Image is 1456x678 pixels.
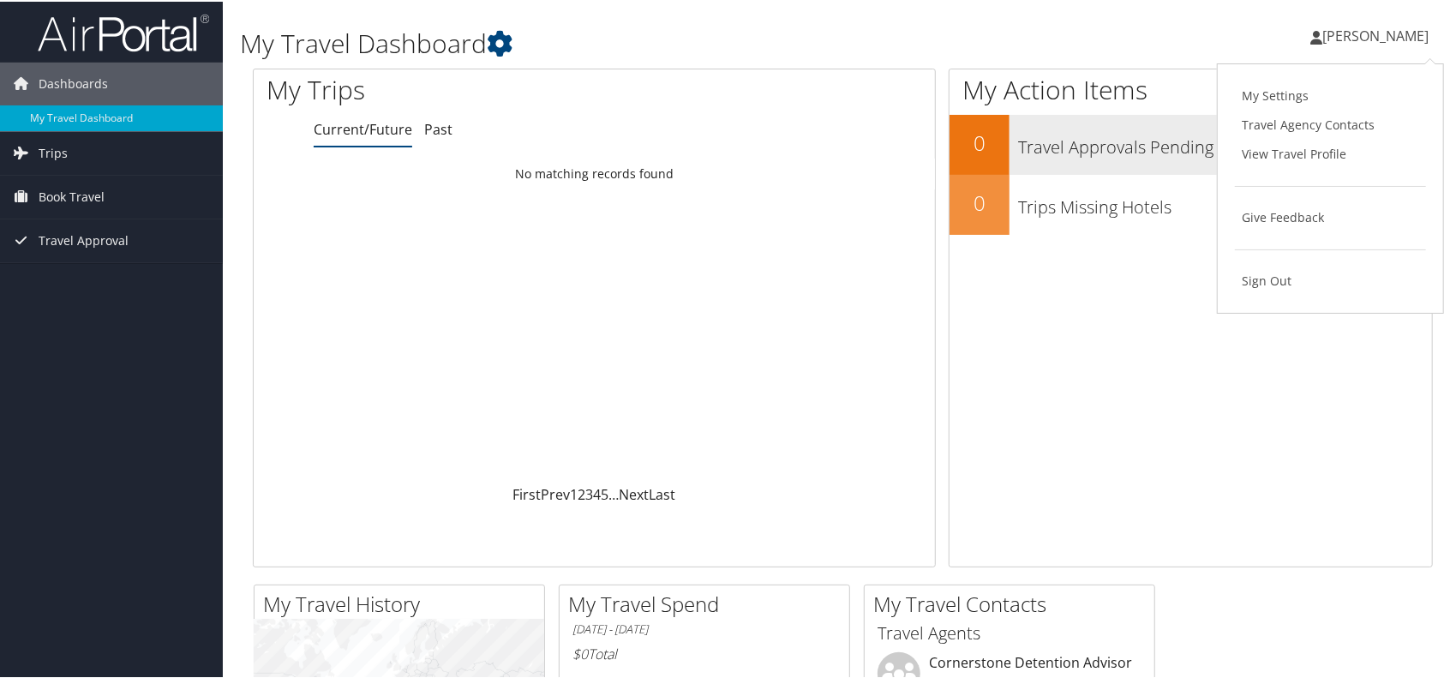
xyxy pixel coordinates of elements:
a: 0Trips Missing Hotels [950,173,1432,233]
span: Trips [39,130,68,173]
span: … [608,483,619,502]
h6: [DATE] - [DATE] [572,620,836,636]
a: Current/Future [314,118,412,137]
a: Sign Out [1235,265,1426,294]
span: $0 [572,643,588,662]
a: Last [649,483,675,502]
a: Next [619,483,649,502]
h2: My Travel Contacts [873,588,1154,617]
a: 4 [593,483,601,502]
a: First [512,483,541,502]
h2: My Travel History [263,588,544,617]
a: My Settings [1235,80,1426,109]
span: Dashboards [39,61,108,104]
h2: My Travel Spend [568,588,849,617]
h3: Travel Approvals Pending (Advisor Booked) [1018,125,1432,158]
a: 5 [601,483,608,502]
h3: Travel Agents [878,620,1141,644]
td: No matching records found [254,157,935,188]
a: 2 [578,483,585,502]
h6: Total [572,643,836,662]
h3: Trips Missing Hotels [1018,185,1432,218]
h2: 0 [950,127,1010,156]
h2: 0 [950,187,1010,216]
a: 0Travel Approvals Pending (Advisor Booked) [950,113,1432,173]
a: 3 [585,483,593,502]
a: View Travel Profile [1235,138,1426,167]
img: airportal-logo.png [38,11,209,51]
a: Prev [541,483,570,502]
span: [PERSON_NAME] [1322,25,1429,44]
a: Travel Agency Contacts [1235,109,1426,138]
a: Give Feedback [1235,201,1426,231]
h1: My Action Items [950,70,1432,106]
h1: My Travel Dashboard [240,24,1044,60]
span: Travel Approval [39,218,129,261]
span: Book Travel [39,174,105,217]
a: 1 [570,483,578,502]
h1: My Trips [267,70,638,106]
a: [PERSON_NAME] [1310,9,1446,60]
a: Past [424,118,452,137]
